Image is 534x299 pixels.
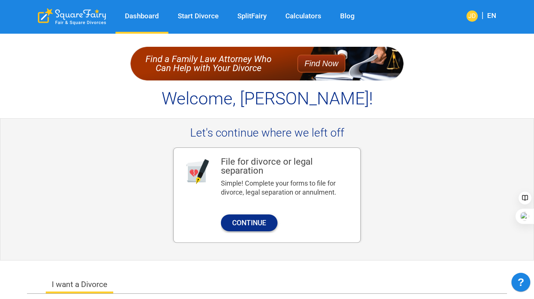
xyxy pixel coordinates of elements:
[487,11,496,21] div: EN
[115,12,168,21] a: Dashboard
[183,157,211,186] img: File Divorce Icon
[38,8,106,25] div: SquareFairy Logo
[297,55,345,73] button: Find Now
[466,10,478,22] div: JD
[276,12,331,21] a: Calculators
[168,12,228,21] a: Start Divorce
[27,118,507,147] div: Let's continue where we left off
[27,90,507,107] div: Welcome, [PERSON_NAME]!
[138,55,279,73] p: Find a Family Law Attorney Who Can Help with Your Divorce
[228,12,276,21] a: SplitFairy
[46,275,113,293] button: I want a Divorce
[221,157,351,179] div: File for divorce or legal separation
[331,12,364,21] a: Blog
[508,269,534,299] iframe: JSD widget
[478,10,487,20] span: |
[221,179,351,197] div: Simple! Complete your forms to file for divorce, legal separation or annulment.
[221,214,277,231] button: Continue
